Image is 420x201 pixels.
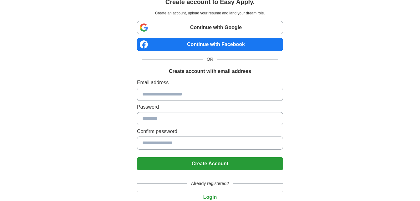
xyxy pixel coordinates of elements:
[137,79,283,86] label: Email address
[137,157,283,170] button: Create Account
[203,56,217,63] span: OR
[137,128,283,135] label: Confirm password
[137,21,283,34] a: Continue with Google
[137,194,283,200] a: Login
[187,180,233,187] span: Already registered?
[169,68,251,75] h1: Create account with email address
[138,10,282,16] p: Create an account, upload your resume and land your dream role.
[137,38,283,51] a: Continue with Facebook
[137,103,283,111] label: Password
